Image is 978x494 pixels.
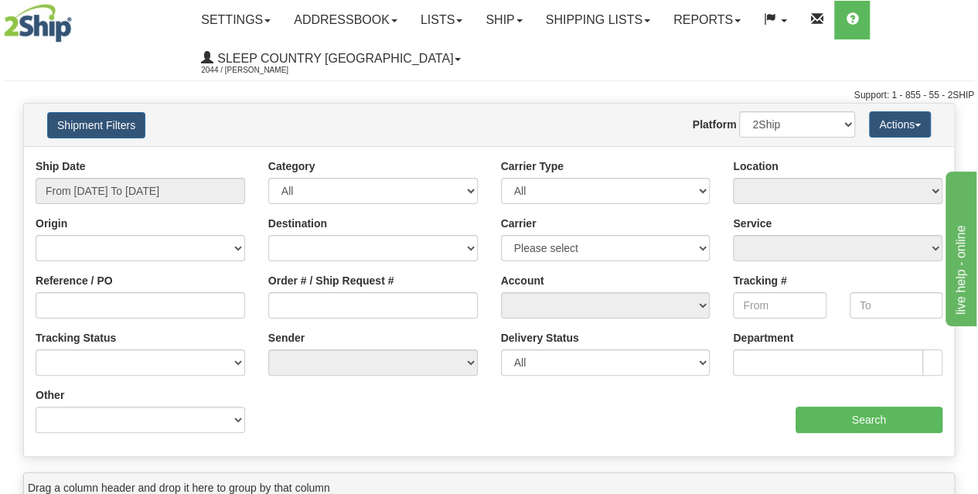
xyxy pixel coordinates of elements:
[693,117,737,132] label: Platform
[501,158,564,174] label: Carrier Type
[282,1,409,39] a: Addressbook
[733,292,826,319] input: From
[268,158,315,174] label: Category
[201,63,317,78] span: 2044 / [PERSON_NAME]
[501,216,537,231] label: Carrier
[189,39,472,78] a: Sleep Country [GEOGRAPHIC_DATA] 2044 / [PERSON_NAME]
[501,330,579,346] label: Delivery Status
[12,9,143,28] div: live help - online
[409,1,474,39] a: Lists
[850,292,942,319] input: To
[36,216,67,231] label: Origin
[47,112,145,138] button: Shipment Filters
[36,387,64,403] label: Other
[268,216,327,231] label: Destination
[796,407,943,433] input: Search
[501,273,544,288] label: Account
[189,1,282,39] a: Settings
[942,168,976,325] iframe: chat widget
[869,111,931,138] button: Actions
[733,330,793,346] label: Department
[268,273,394,288] label: Order # / Ship Request #
[4,89,974,102] div: Support: 1 - 855 - 55 - 2SHIP
[36,273,113,288] label: Reference / PO
[534,1,662,39] a: Shipping lists
[4,4,72,43] img: logo2044.jpg
[36,158,86,174] label: Ship Date
[36,330,116,346] label: Tracking Status
[733,158,778,174] label: Location
[268,330,305,346] label: Sender
[474,1,533,39] a: Ship
[733,216,772,231] label: Service
[213,52,453,65] span: Sleep Country [GEOGRAPHIC_DATA]
[662,1,752,39] a: Reports
[733,273,786,288] label: Tracking #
